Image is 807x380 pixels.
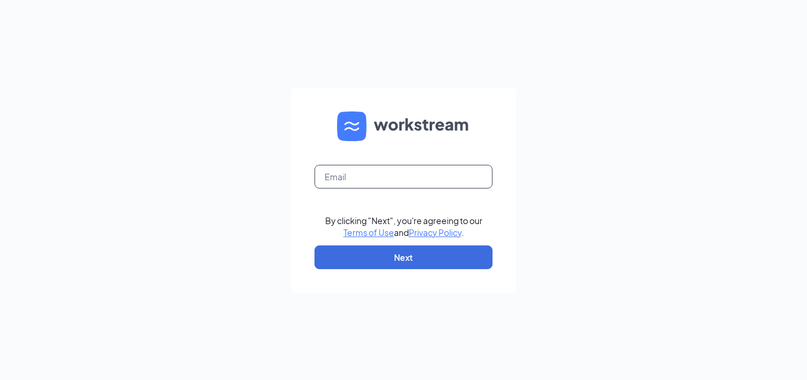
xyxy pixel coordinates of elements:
[314,165,493,189] input: Email
[337,111,470,141] img: WS logo and Workstream text
[344,227,394,238] a: Terms of Use
[409,227,462,238] a: Privacy Policy
[325,215,482,238] div: By clicking "Next", you're agreeing to our and .
[314,245,493,269] button: Next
